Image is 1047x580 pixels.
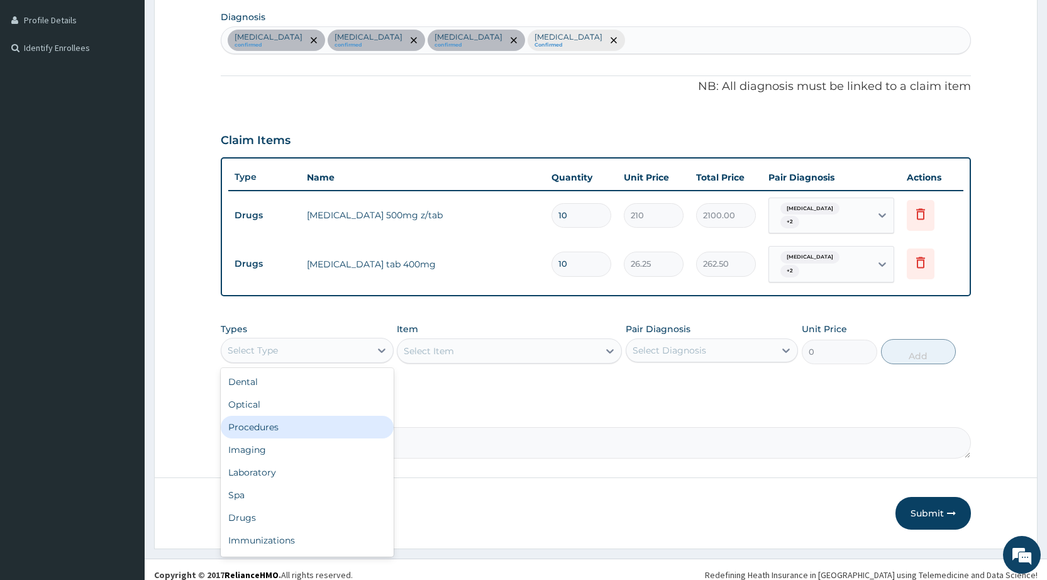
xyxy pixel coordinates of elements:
td: [MEDICAL_DATA] tab 400mg [301,252,545,277]
div: Immunizations [221,529,393,552]
span: remove selection option [308,35,319,46]
div: Others [221,552,393,574]
div: Optical [221,393,393,416]
button: Submit [895,497,971,530]
th: Pair Diagnosis [762,165,900,190]
p: NB: All diagnosis must be linked to a claim item [221,79,971,95]
div: Dental [221,371,393,393]
div: Select Type [228,344,278,357]
label: Types [221,324,247,335]
span: remove selection option [508,35,519,46]
img: d_794563401_company_1708531726252_794563401 [23,63,51,94]
label: Pair Diagnosis [626,323,690,335]
span: We're online! [73,159,174,286]
th: Unit Price [618,165,690,190]
div: Select Diagnosis [633,344,706,357]
div: Procedures [221,416,393,438]
span: + 2 [780,265,799,277]
span: remove selection option [408,35,419,46]
th: Name [301,165,545,190]
th: Quantity [545,165,618,190]
span: remove selection option [608,35,619,46]
textarea: Type your message and hit 'Enter' [6,343,240,388]
label: Item [397,323,418,335]
th: Type [228,165,301,189]
div: Drugs [221,506,393,529]
div: Chat with us now [65,70,211,87]
p: [MEDICAL_DATA] [335,32,402,42]
label: Unit Price [802,323,847,335]
td: Drugs [228,252,301,276]
small: confirmed [435,42,502,48]
div: Minimize live chat window [206,6,236,36]
div: Spa [221,484,393,506]
span: + 2 [780,216,799,228]
div: Laboratory [221,461,393,484]
small: confirmed [235,42,302,48]
div: Imaging [221,438,393,461]
span: [MEDICAL_DATA] [780,203,839,215]
p: [MEDICAL_DATA] [435,32,502,42]
td: Drugs [228,204,301,227]
p: [MEDICAL_DATA] [535,32,602,42]
td: [MEDICAL_DATA] 500mg z/tab [301,203,545,228]
small: confirmed [335,42,402,48]
th: Actions [900,165,963,190]
span: [MEDICAL_DATA] [780,251,839,264]
button: Add [881,339,956,364]
label: Comment [221,410,971,420]
label: Diagnosis [221,11,265,23]
th: Total Price [690,165,762,190]
small: Confirmed [535,42,602,48]
p: [MEDICAL_DATA] [235,32,302,42]
h3: Claim Items [221,134,291,148]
